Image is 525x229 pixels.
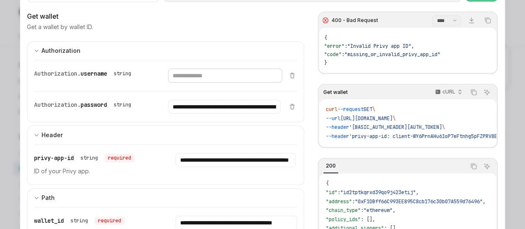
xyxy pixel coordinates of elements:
div: Header [42,130,63,140]
button: Ask AI [481,87,492,98]
span: , [411,43,414,49]
span: --header [326,124,349,131]
span: username [81,70,107,77]
div: Path [42,193,55,203]
span: : [344,43,347,49]
span: Authorization. [34,101,81,108]
span: password [81,101,107,108]
span: "0xF1DBff66C993EE895C8cb176c30b07A559d76496" [355,198,483,205]
span: \ [372,106,375,113]
span: "code" [324,51,342,58]
p: cURL [442,89,455,95]
button: Delete item [287,72,297,79]
span: "missing_or_invalid_privy_app_id" [344,51,440,58]
button: Copy the contents from the code block [482,15,493,26]
span: : [342,51,344,58]
button: Copy the contents from the code block [468,161,479,172]
span: "ethereum" [364,207,393,214]
span: "id2tptkqrxd39qo9j423etij" [340,189,416,196]
p: Get a wallet by wallet ID. [27,23,93,31]
span: \ [442,124,445,131]
span: Get wallet [323,89,348,96]
span: : [352,198,355,205]
span: , [483,198,486,205]
span: Authorization. [34,70,81,77]
span: curl [326,106,337,113]
span: , [393,207,396,214]
div: wallet_id [34,216,125,226]
p: ID of your Privy app. [34,166,156,176]
button: Delete item [287,103,297,110]
span: { [326,180,329,187]
span: , [416,189,419,196]
span: --header [326,133,349,140]
button: Ask AI [481,161,492,172]
div: privy-app-id [34,153,134,163]
button: Expand input section [27,126,304,144]
div: 400 - Bad Request [332,17,378,24]
span: } [324,59,327,66]
span: '[BASIC_AUTH_HEADER][AUTH_TOKEN] [349,124,442,131]
span: "chain_type" [326,207,361,214]
button: Expand input section [27,188,304,207]
button: Expand input section [27,41,304,60]
span: { [324,34,327,41]
button: Copy the contents from the code block [468,87,479,98]
span: "policy_ids" [326,216,361,223]
span: --url [326,115,340,122]
div: Get wallet [27,11,304,21]
div: Authorization [42,46,81,56]
span: privy-app-id [34,154,74,162]
span: : [361,207,364,214]
input: Enter privy-app-id [176,153,295,167]
span: "Invalid Privy app ID" [347,43,411,49]
span: "id" [326,189,337,196]
span: [URL][DOMAIN_NAME] [340,115,393,122]
input: Enter username [168,69,282,83]
button: cURL [430,85,466,99]
input: Enter password [168,100,281,113]
div: Authorization.username [34,69,134,79]
span: --request [337,106,364,113]
span: : [], [361,216,375,223]
span: "error" [324,43,344,49]
span: "address" [326,198,352,205]
div: required [105,154,134,162]
span: wallet_id [34,217,64,224]
div: 200 [323,161,338,171]
span: GET [364,106,372,113]
span: : [337,189,340,196]
span: \ [393,115,396,122]
div: required [95,217,125,225]
div: Authorization.password [34,100,134,110]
